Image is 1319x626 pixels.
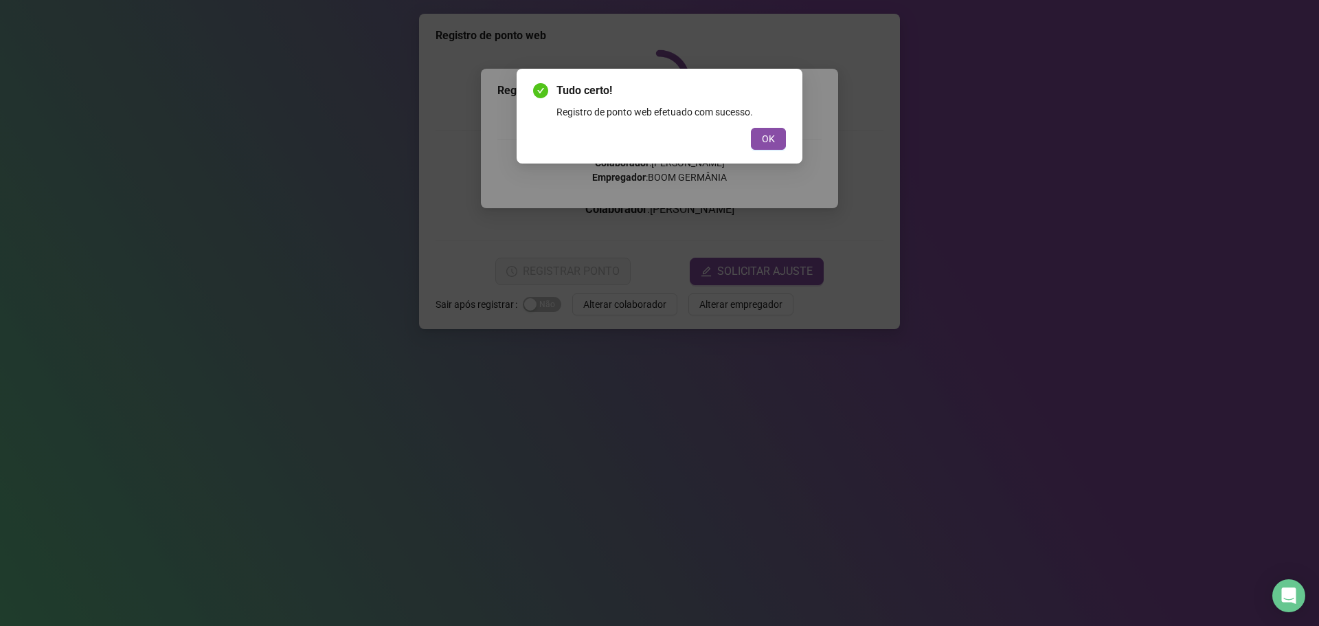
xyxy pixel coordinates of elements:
[556,82,786,99] span: Tudo certo!
[1272,579,1305,612] div: Open Intercom Messenger
[751,128,786,150] button: OK
[762,131,775,146] span: OK
[556,104,786,120] div: Registro de ponto web efetuado com sucesso.
[533,83,548,98] span: check-circle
